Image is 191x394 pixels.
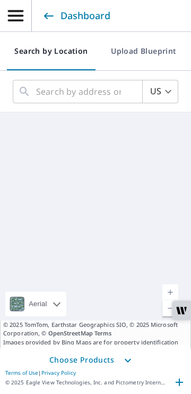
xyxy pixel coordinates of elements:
[14,45,88,58] span: Search by Location
[5,379,168,387] p: © 2025 Eagle View Technologies, Inc. and Pictometry International Corp. All Rights Reserved. Repo...
[36,77,121,106] input: Search by address or latitude-longitude
[94,329,112,337] a: Terms
[41,6,110,26] a: Dashboard
[143,77,178,106] div: US
[162,284,178,300] a: Current Level 5, Zoom In
[5,292,66,316] div: Aerial
[162,300,178,316] a: Current Level 5, Zoom Out
[5,370,170,376] p: |
[48,329,93,337] a: OpenStreetMap
[5,369,38,376] a: Terms of Use
[111,45,176,58] span: Upload Blueprint
[41,369,76,376] a: Privacy Policy
[3,321,188,338] span: © 2025 TomTom, Earthstar Geographics SIO, © 2025 Microsoft Corporation, ©
[29,296,61,312] div: Aerial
